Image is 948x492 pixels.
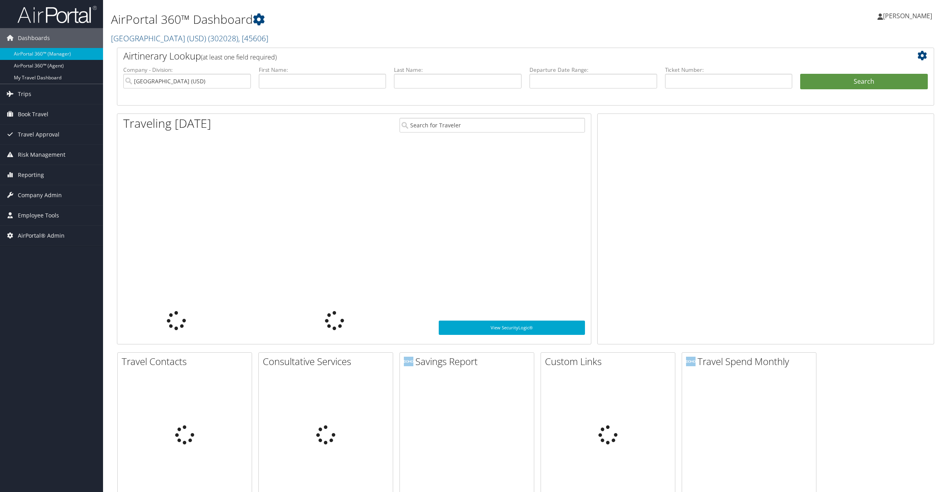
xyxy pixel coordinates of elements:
[18,28,50,48] span: Dashboards
[883,12,932,20] span: [PERSON_NAME]
[404,357,413,366] img: domo-logo.png
[123,66,251,74] label: Company - Division:
[404,355,534,368] h2: Savings Report
[111,11,664,28] h1: AirPortal 360™ Dashboard
[18,104,48,124] span: Book Travel
[529,66,657,74] label: Departure Date Range:
[263,355,393,368] h2: Consultative Services
[18,125,59,144] span: Travel Approval
[18,145,65,165] span: Risk Management
[18,226,65,246] span: AirPortal® Admin
[123,49,860,63] h2: Airtinerary Lookup
[399,118,585,133] input: Search for Traveler
[877,4,940,28] a: [PERSON_NAME]
[800,74,928,90] button: Search
[686,355,816,368] h2: Travel Spend Monthly
[545,355,675,368] h2: Custom Links
[122,355,252,368] h2: Travel Contacts
[111,33,268,44] a: [GEOGRAPHIC_DATA] (USD)
[18,206,59,225] span: Employee Tools
[17,5,97,24] img: airportal-logo.png
[238,33,268,44] span: , [ 45606 ]
[439,321,585,335] a: View SecurityLogic®
[201,53,277,61] span: (at least one field required)
[686,357,696,366] img: domo-logo.png
[18,84,31,104] span: Trips
[123,115,211,132] h1: Traveling [DATE]
[18,165,44,185] span: Reporting
[208,33,238,44] span: ( 302028 )
[18,185,62,205] span: Company Admin
[665,66,793,74] label: Ticket Number:
[259,66,386,74] label: First Name:
[394,66,522,74] label: Last Name:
